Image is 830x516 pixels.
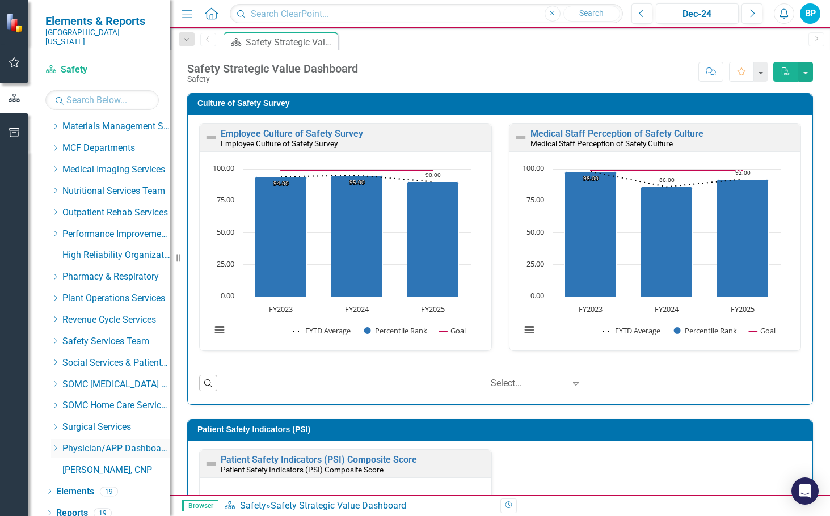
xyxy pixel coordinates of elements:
[62,378,170,391] a: SOMC [MEDICAL_DATA] & Infusion Services
[62,270,170,284] a: Pharmacy & Respiratory
[230,4,623,24] input: Search ClearPoint...
[255,176,307,297] path: FY2023, 94. Percentile Rank.
[364,325,428,336] button: Show Percentile Rank
[273,179,289,187] text: 94.00
[515,163,786,348] svg: Interactive chart
[62,421,170,434] a: Surgical Services
[349,178,365,186] text: 95.00
[246,35,335,49] div: Safety Strategic Value Dashboard
[45,14,159,28] span: Elements & Reports
[62,206,170,219] a: Outpatient Rehab Services
[564,171,616,297] path: FY2023, 98. Percentile Rank.
[530,139,673,148] small: Medical Staff Perception of Safety Culture
[564,171,768,297] g: Percentile Rank, series 2 of 3. Bar series with 3 bars.
[656,3,739,24] button: Dec-24
[583,174,599,182] text: 98.00
[62,442,170,455] a: Physician/APP Dashboards
[526,227,544,237] text: 50.00
[421,304,445,314] text: FY2025
[62,185,170,198] a: Nutritional Services Team
[217,194,234,205] text: 75.00
[221,465,384,474] small: Patient Safety Indicators (PSI) Composite Score
[45,28,159,46] small: [GEOGRAPHIC_DATA][US_STATE]
[603,325,662,336] button: Show FYTD Average
[217,259,234,269] text: 25.00
[100,487,118,496] div: 19
[197,99,807,108] h3: Culture of Safety Survey
[221,139,338,148] small: Employee Culture of Safety Survey
[62,228,170,241] a: Performance Improvement Services
[660,7,735,21] div: Dec-24
[530,128,703,139] a: Medical Staff Perception of Safety Culture
[717,179,768,297] path: FY2025, 92. Percentile Rank.
[205,163,486,348] div: Chart. Highcharts interactive chart.
[526,194,544,205] text: 75.00
[62,314,170,327] a: Revenue Cycle Services
[221,290,234,301] text: 0.00
[530,290,544,301] text: 0.00
[301,493,382,504] text: PSI Composite Score
[439,325,466,336] button: Show Goal
[579,304,603,314] text: FY2023
[271,500,406,511] div: Safety Strategic Value Dashboard
[204,131,218,145] img: Not Defined
[588,168,745,172] g: Goal, series 3 of 3. Line with 3 data points.
[293,325,352,336] button: Show FYTD Average
[45,90,159,110] input: Search Below...
[204,457,218,471] img: Not Defined
[205,163,477,348] svg: Interactive chart
[563,6,620,22] button: Search
[197,425,807,434] h3: Patient Safety Indicators (PSI)
[731,304,755,314] text: FY2025
[641,187,692,297] path: FY2024, 86. Percentile Rank.
[187,75,358,83] div: Safety
[62,249,170,262] a: High Reliability Organization
[213,163,234,173] text: 100.00
[240,500,266,511] a: Safety
[62,163,170,176] a: Medical Imaging Services
[279,168,436,172] g: Goal, series 3 of 3. Line with 3 data points.
[269,304,293,314] text: FY2023
[212,322,227,338] button: View chart menu, Chart
[255,175,459,297] g: Percentile Rank, series 2 of 3. Bar series with 3 bars.
[56,485,94,498] a: Elements
[187,62,358,75] div: Safety Strategic Value Dashboard
[526,259,544,269] text: 25.00
[331,175,383,297] path: FY2024, 95. Percentile Rank.
[62,120,170,133] a: Materials Management Services
[407,181,459,297] path: FY2025, 90. Percentile Rank.
[749,325,776,336] button: Show Goal
[579,9,604,18] span: Search
[515,163,795,348] div: Chart. Highcharts interactive chart.
[45,64,159,77] a: Safety
[6,13,26,33] img: ClearPoint Strategy
[62,335,170,348] a: Safety Services Team
[62,142,170,155] a: MCF Departments
[217,227,234,237] text: 50.00
[800,3,820,24] button: BP
[345,304,369,314] text: FY2024
[521,322,537,338] button: View chart menu, Chart
[425,171,441,179] text: 90.00
[588,169,745,189] g: FYTD Average, series 1 of 3. Line with 3 data points.
[62,464,170,477] a: [PERSON_NAME], CNP
[523,163,544,173] text: 100.00
[182,500,218,511] span: Browser
[674,325,738,336] button: Show Percentile Rank
[62,292,170,305] a: Plant Operations Services
[655,304,679,314] text: FY2024
[224,500,492,513] div: »
[62,357,170,370] a: Social Services & Patient Relations
[221,128,363,139] a: Employee Culture of Safety Survey
[735,168,751,176] text: 92.00
[659,176,675,184] text: 86.00
[62,399,170,412] a: SOMC Home Care Services
[514,131,528,145] img: Not Defined
[791,477,819,505] div: Open Intercom Messenger
[221,454,417,465] a: Patient Safety Indicators (PSI) Composite Score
